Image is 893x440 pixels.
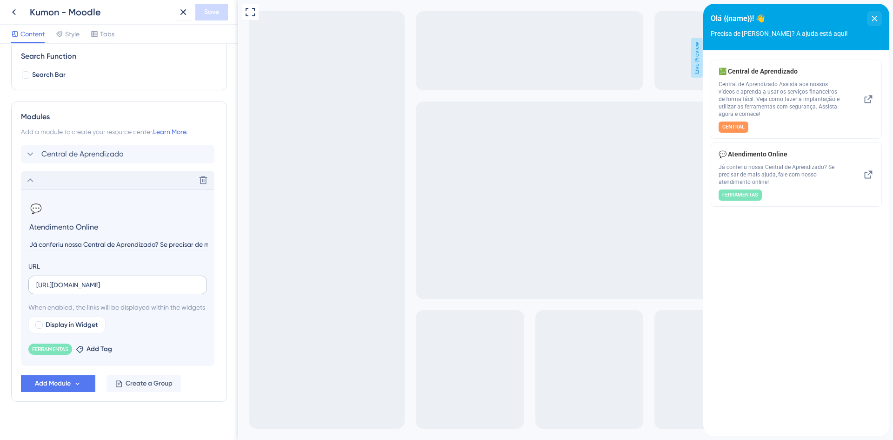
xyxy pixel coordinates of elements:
[46,319,98,331] span: Display in Widget
[30,6,171,19] div: Kumon - Moodle
[35,378,71,389] span: Add Module
[15,62,125,73] span: 💹 Central de Aprendizado
[28,220,209,234] input: Header
[153,128,187,135] a: Learn More.
[100,28,114,40] span: Tabs
[28,238,209,251] input: Description
[195,4,228,20] button: Save
[15,145,140,197] div: Atendimento Online
[36,280,199,290] input: your.website.com/path
[15,62,140,129] div: Central de Aprendizado
[21,145,217,163] div: Central de Aprendizado
[15,77,140,114] span: Central de Aprendizado Assista aos nossos vídeos e aprenda a usar os serviços financeiros de form...
[32,345,68,353] span: FERRAMENTAS
[87,344,112,355] span: Add Tag
[21,111,217,122] div: Modules
[28,302,207,313] span: When enabled, the links will be displayed within the widgets
[21,51,217,62] div: Search Function
[28,261,40,272] div: URL
[32,69,66,81] span: Search Bar
[21,128,153,135] span: Add a module to create your resource center.
[15,160,140,182] span: Já conferiu nossa Central de Aprendizado? Se precisar de mais ajuda, fale com nosso atendimento o...
[164,7,179,22] div: close resource center
[3,2,96,14] span: Precisa de [PERSON_NAME]?
[126,378,173,389] span: Create a Group
[76,344,112,355] button: Add Tag
[19,188,55,195] span: FERRAMENTAS
[20,28,45,40] span: Content
[453,38,465,78] span: Live Preview
[15,145,125,156] span: 💬 Atendimento Online
[19,120,41,127] span: CENTRAL
[204,7,219,18] span: Save
[107,375,181,392] button: Create a Group
[41,149,124,160] span: Central de Aprendizado
[7,26,145,34] span: Precisa de [PERSON_NAME]? A ajuda está aqui!
[21,375,95,392] button: Add Module
[28,201,43,216] button: 💬
[7,8,62,22] span: Olá {{name}}! 👋
[65,28,80,40] span: Style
